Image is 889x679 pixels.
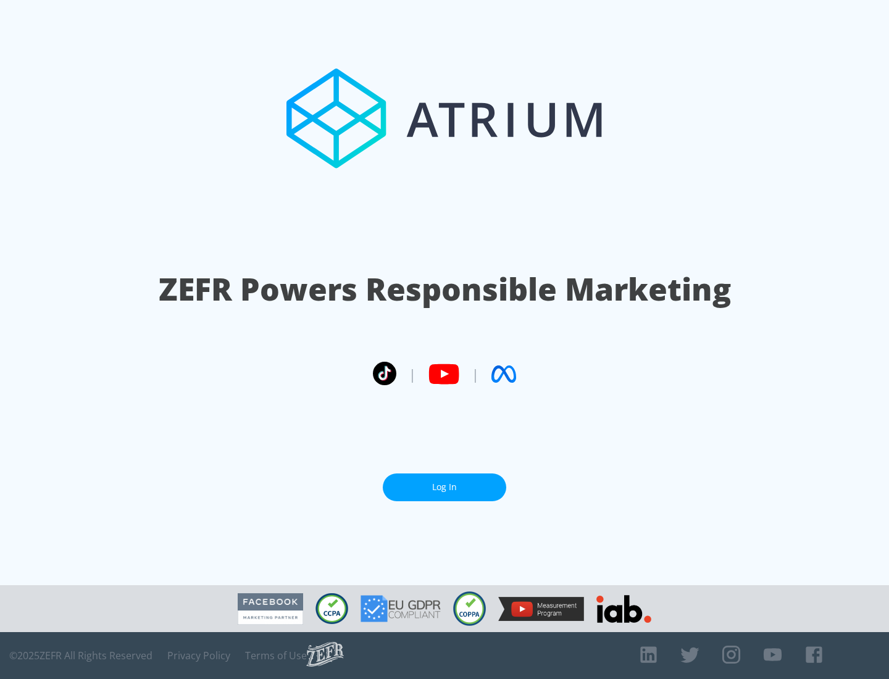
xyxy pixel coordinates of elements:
a: Log In [383,473,506,501]
span: | [472,365,479,383]
img: IAB [596,595,651,623]
a: Terms of Use [245,649,307,662]
img: Facebook Marketing Partner [238,593,303,625]
h1: ZEFR Powers Responsible Marketing [159,268,731,310]
img: GDPR Compliant [361,595,441,622]
span: © 2025 ZEFR All Rights Reserved [9,649,152,662]
img: CCPA Compliant [315,593,348,624]
a: Privacy Policy [167,649,230,662]
img: COPPA Compliant [453,591,486,626]
span: | [409,365,416,383]
img: YouTube Measurement Program [498,597,584,621]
